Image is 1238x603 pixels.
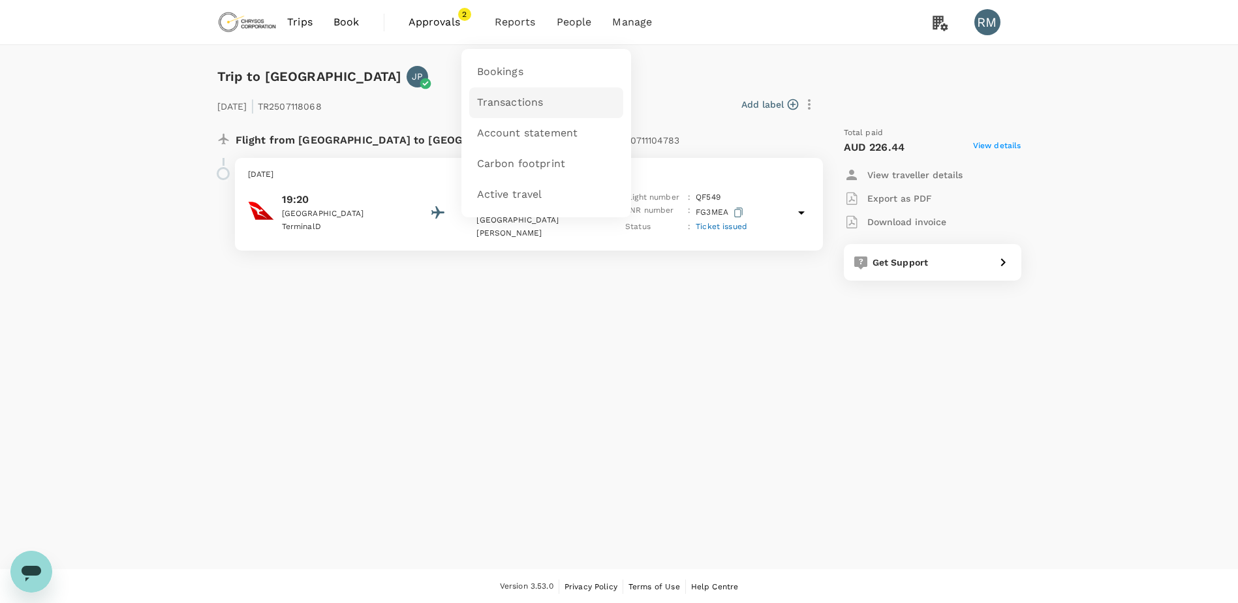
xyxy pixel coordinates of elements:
span: A20250711104783 [602,135,679,146]
p: FG3MEA [696,204,746,221]
p: PNR number [625,204,683,221]
a: Privacy Policy [565,580,617,594]
p: [GEOGRAPHIC_DATA] [282,208,399,221]
p: Download invoice [867,215,946,228]
a: Terms of Use [628,580,680,594]
p: Flight number [625,191,683,204]
button: Export as PDF [844,187,932,210]
p: : [688,191,690,204]
span: Approvals [409,14,474,30]
p: : [688,221,690,234]
button: View traveller details [844,163,963,187]
p: AUD 226.44 [844,140,905,155]
p: 19:20 [282,192,399,208]
iframe: Button to launch messaging window [10,551,52,593]
span: | [251,97,255,115]
span: Carbon footprint [477,157,565,172]
p: QF 549 [696,191,720,204]
a: Transactions [469,87,623,118]
span: Transactions [477,95,544,110]
span: Get Support [873,257,929,268]
span: Help Centre [691,582,739,591]
p: [DATE] [248,168,810,181]
span: Version 3.53.0 [500,580,553,593]
a: Help Centre [691,580,739,594]
img: Chrysos Corporation [217,8,277,37]
button: Download invoice [844,210,946,234]
p: : [688,204,690,221]
a: Bookings [469,57,623,87]
div: RM [974,9,1000,35]
span: Ticket issued [696,222,747,231]
span: Privacy Policy [565,582,617,591]
p: Terminal D [282,221,399,234]
a: Carbon footprint [469,149,623,179]
p: Export as PDF [867,192,932,205]
h6: Trip to [GEOGRAPHIC_DATA] [217,66,402,87]
span: Active travel [477,187,542,202]
p: JP [412,70,423,83]
span: Terms of Use [628,582,680,591]
span: View details [973,140,1021,155]
a: Active travel [469,179,623,210]
span: People [557,14,592,30]
span: Manage [612,14,652,30]
img: Qantas Airways [248,198,274,224]
span: Book [333,14,360,30]
p: [DATE] TR2507118068 [217,93,322,116]
span: Trips [287,14,313,30]
button: Add label [741,98,798,111]
span: Reports [495,14,536,30]
span: Bookings [477,65,523,80]
span: 2 [458,8,471,21]
span: Account statement [477,126,578,141]
a: Account statement [469,118,623,149]
p: View traveller details [867,168,963,181]
p: Flight from [GEOGRAPHIC_DATA] to [GEOGRAPHIC_DATA] (oneway) [236,127,680,150]
p: Status [625,221,683,234]
p: [PERSON_NAME][GEOGRAPHIC_DATA][PERSON_NAME] [476,201,594,240]
span: Total paid [844,127,884,140]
